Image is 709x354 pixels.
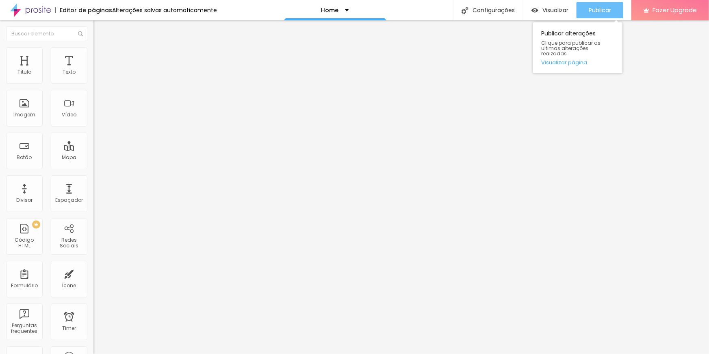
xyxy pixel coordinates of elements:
[16,197,33,203] div: Divisor
[17,155,32,160] div: Botão
[6,26,87,41] input: Buscar elemento
[53,237,85,249] div: Redes Sociais
[321,7,339,13] p: Home
[62,155,76,160] div: Mapa
[542,7,568,13] span: Visualizar
[13,112,35,118] div: Imagem
[8,323,40,334] div: Perguntas frequentes
[577,2,623,18] button: Publicar
[62,112,76,118] div: Vídeo
[112,7,217,13] div: Alterações salvas automaticamente
[11,283,38,288] div: Formulário
[62,283,76,288] div: Ícone
[541,60,614,65] a: Visualizar página
[55,7,112,13] div: Editor de páginas
[523,2,577,18] button: Visualizar
[17,69,31,75] div: Título
[62,326,76,331] div: Timer
[93,20,709,354] iframe: Editor
[533,22,622,73] div: Publicar alterações
[462,7,468,14] img: Icone
[78,31,83,36] img: Icone
[8,237,40,249] div: Código HTML
[63,69,76,75] div: Texto
[541,40,614,57] span: Clique para publicar as ultimas alterações reaizadas
[55,197,83,203] div: Espaçador
[589,7,611,13] span: Publicar
[653,7,697,13] span: Fazer Upgrade
[531,7,538,14] img: view-1.svg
